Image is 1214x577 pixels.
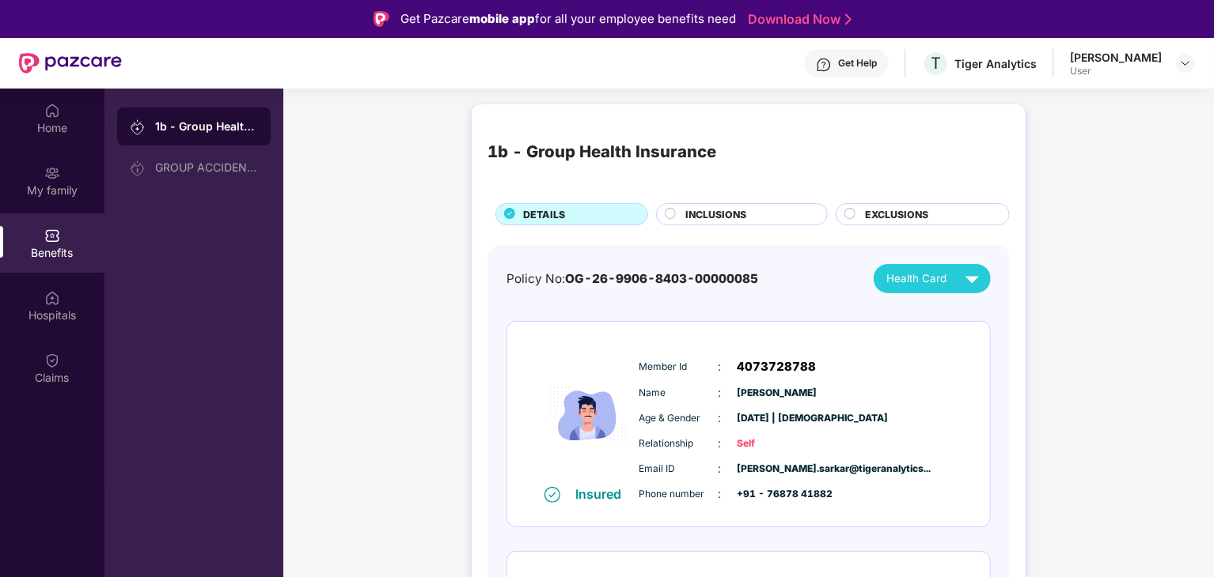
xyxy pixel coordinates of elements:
span: DETAILS [523,207,565,222]
img: svg+xml;base64,PHN2ZyB4bWxucz0iaHR0cDovL3d3dy53My5vcmcvMjAwMC9zdmciIHZpZXdCb3g9IjAgMCAyNCAyNCIgd2... [958,265,986,292]
span: [DATE] | [DEMOGRAPHIC_DATA] [738,411,817,426]
span: : [719,485,722,503]
img: svg+xml;base64,PHN2ZyBpZD0iQ2xhaW0iIHhtbG5zPSJodHRwOi8vd3d3LnczLm9yZy8yMDAwL3N2ZyIgd2lkdGg9IjIwIi... [44,353,60,368]
span: 4073728788 [738,357,817,376]
span: Email ID [639,462,719,477]
span: Member Id [639,360,719,375]
span: INCLUSIONS [685,207,746,222]
img: svg+xml;base64,PHN2ZyBpZD0iRHJvcGRvd24tMzJ4MzIiIHhtbG5zPSJodHRwOi8vd3d3LnczLm9yZy8yMDAwL3N2ZyIgd2... [1179,57,1192,70]
img: svg+xml;base64,PHN2ZyBpZD0iQmVuZWZpdHMiIHhtbG5zPSJodHRwOi8vd3d3LnczLm9yZy8yMDAwL3N2ZyIgd2lkdGg9Ij... [44,228,60,243]
span: +91 - 76878 41882 [738,487,817,502]
div: Get Help [838,57,877,70]
img: New Pazcare Logo [19,53,122,74]
div: 1b - Group Health Insurance [155,119,258,134]
img: svg+xml;base64,PHN2ZyBpZD0iSG9tZSIgeG1sbnM9Imh0dHA6Ly93d3cudzMub3JnLzIwMDAvc3ZnIiB3aWR0aD0iMjAiIG... [44,103,60,119]
span: : [719,435,722,452]
span: : [719,384,722,402]
div: Policy No: [506,270,758,288]
img: Logo [374,11,389,27]
img: svg+xml;base64,PHN2ZyB4bWxucz0iaHR0cDovL3d3dy53My5vcmcvMjAwMC9zdmciIHdpZHRoPSIxNiIgaGVpZ2h0PSIxNi... [544,487,560,503]
div: GROUP ACCIDENTAL INSURANCE [155,161,258,174]
span: T [931,54,941,73]
a: Download Now [748,11,847,28]
img: Stroke [845,11,852,28]
img: icon [541,345,635,485]
strong: mobile app [469,11,535,26]
span: OG-26-9906-8403-00000085 [565,271,758,286]
span: [PERSON_NAME] [738,386,817,401]
div: [PERSON_NAME] [1070,50,1162,65]
span: EXCLUSIONS [865,207,928,222]
img: svg+xml;base64,PHN2ZyBpZD0iSG9zcGl0YWxzIiB4bWxucz0iaHR0cDovL3d3dy53My5vcmcvMjAwMC9zdmciIHdpZHRoPS... [44,290,60,306]
button: Health Card [874,264,991,293]
span: [PERSON_NAME].sarkar@tigeranalytics... [738,462,817,477]
div: Get Pazcare for all your employee benefits need [400,9,736,28]
div: Insured [576,486,632,502]
div: Tiger Analytics [954,56,1037,71]
span: : [719,409,722,427]
img: svg+xml;base64,PHN2ZyB3aWR0aD0iMjAiIGhlaWdodD0iMjAiIHZpZXdCb3g9IjAgMCAyMCAyMCIgZmlsbD0ibm9uZSIgeG... [130,119,146,135]
span: : [719,358,722,375]
span: Age & Gender [639,411,719,426]
img: svg+xml;base64,PHN2ZyB3aWR0aD0iMjAiIGhlaWdodD0iMjAiIHZpZXdCb3g9IjAgMCAyMCAyMCIgZmlsbD0ibm9uZSIgeG... [130,160,146,176]
img: svg+xml;base64,PHN2ZyBpZD0iSGVscC0zMngzMiIgeG1sbnM9Imh0dHA6Ly93d3cudzMub3JnLzIwMDAvc3ZnIiB3aWR0aD... [816,57,832,73]
span: Phone number [639,487,719,502]
div: 1b - Group Health Insurance [487,139,716,164]
span: Self [738,436,817,451]
span: Name [639,386,719,401]
span: Health Card [886,270,947,287]
img: svg+xml;base64,PHN2ZyB3aWR0aD0iMjAiIGhlaWdodD0iMjAiIHZpZXdCb3g9IjAgMCAyMCAyMCIgZmlsbD0ibm9uZSIgeG... [44,165,60,181]
span: : [719,460,722,477]
div: User [1070,65,1162,77]
span: Relationship [639,436,719,451]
